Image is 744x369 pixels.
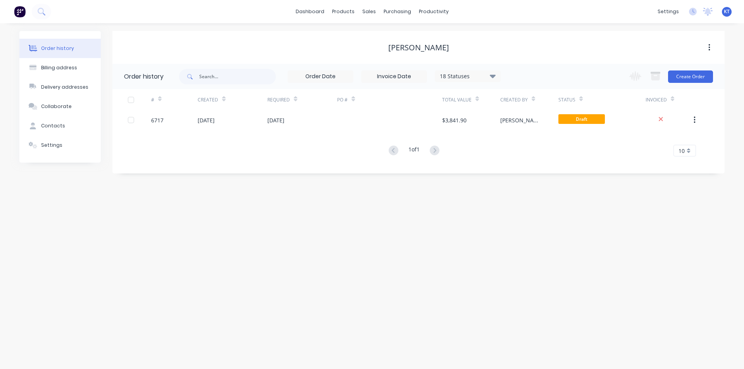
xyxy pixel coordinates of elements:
button: Settings [19,136,101,155]
div: Contacts [41,122,65,129]
div: sales [358,6,380,17]
div: Billing address [41,64,77,71]
div: Order history [124,72,164,81]
div: Created By [500,89,558,110]
button: Contacts [19,116,101,136]
div: [PERSON_NAME] [500,116,543,124]
div: Created [198,89,267,110]
div: PO # [337,89,442,110]
div: Created [198,96,218,103]
div: Status [558,96,575,103]
div: PO # [337,96,348,103]
div: 6717 [151,116,164,124]
span: 10 [679,147,685,155]
div: Required [267,89,337,110]
div: [DATE] [198,116,215,124]
input: Search... [199,69,276,84]
div: settings [654,6,683,17]
span: Draft [558,114,605,124]
span: KT [724,8,730,15]
div: Collaborate [41,103,72,110]
div: # [151,96,154,103]
div: productivity [415,6,453,17]
input: Invoice Date [362,71,427,82]
div: Settings [41,142,62,149]
button: Collaborate [19,97,101,116]
div: Order history [41,45,74,52]
img: Factory [14,6,26,17]
div: Delivery addresses [41,84,88,91]
div: Created By [500,96,528,103]
a: dashboard [292,6,328,17]
div: 18 Statuses [435,72,500,81]
input: Order Date [288,71,353,82]
div: $3,841.90 [442,116,467,124]
div: Total Value [442,89,500,110]
div: purchasing [380,6,415,17]
div: Total Value [442,96,472,103]
div: 1 of 1 [408,145,420,156]
div: Invoiced [646,89,692,110]
button: Create Order [668,70,713,83]
div: Status [558,89,646,110]
div: [PERSON_NAME] [388,43,449,52]
div: [DATE] [267,116,284,124]
div: Required [267,96,290,103]
button: Delivery addresses [19,77,101,97]
button: Order history [19,39,101,58]
button: Billing address [19,58,101,77]
div: products [328,6,358,17]
div: Invoiced [646,96,667,103]
div: # [151,89,198,110]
